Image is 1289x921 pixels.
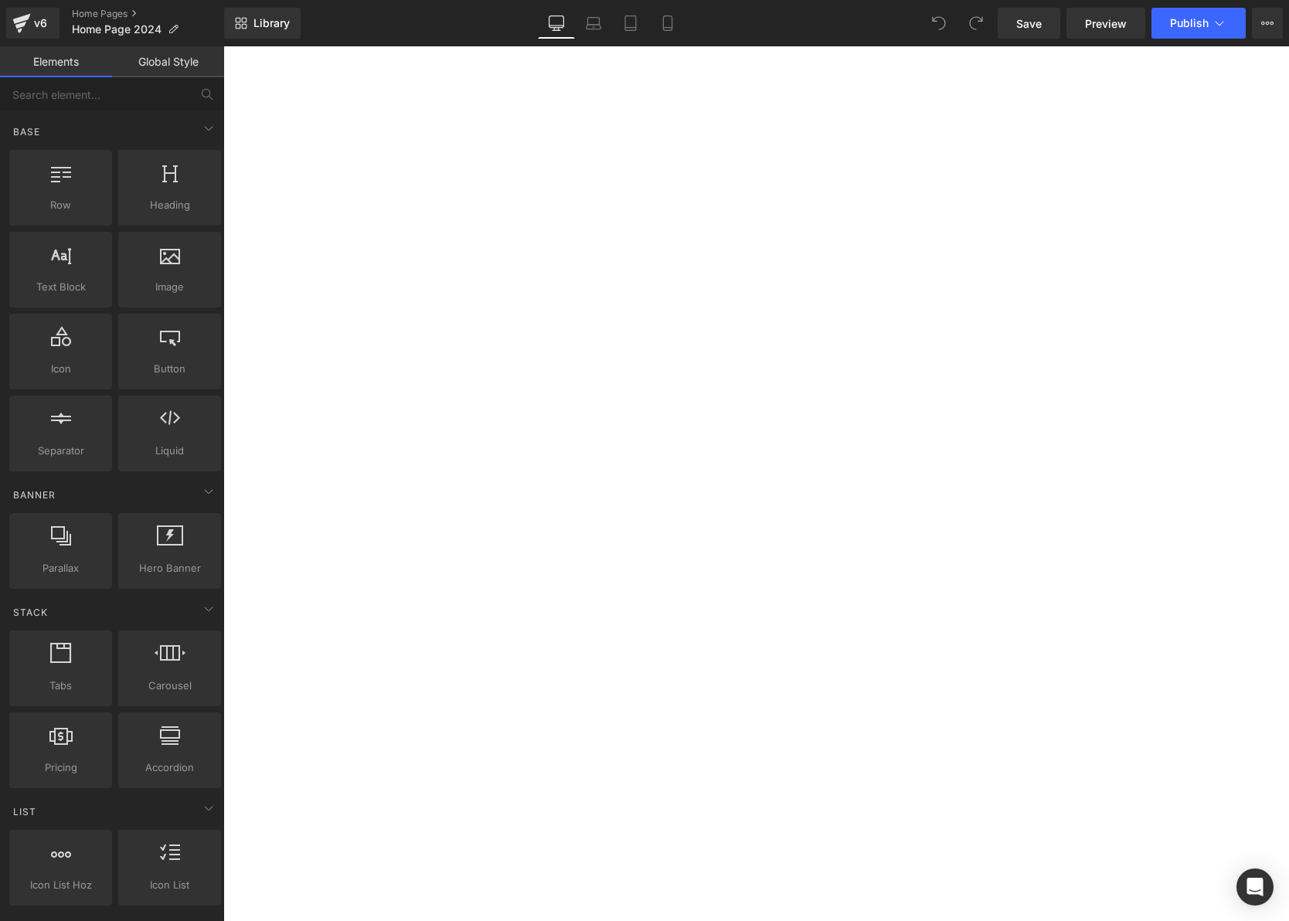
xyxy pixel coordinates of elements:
[1170,17,1209,29] span: Publish
[12,804,38,819] span: List
[123,443,216,459] span: Liquid
[14,443,107,459] span: Separator
[123,361,216,377] span: Button
[6,8,60,39] a: v6
[923,8,954,39] button: Undo
[612,8,649,39] a: Tablet
[123,197,216,213] span: Heading
[31,13,50,33] div: v6
[14,197,107,213] span: Row
[1151,8,1246,39] button: Publish
[575,8,612,39] a: Laptop
[1066,8,1145,39] a: Preview
[649,8,686,39] a: Mobile
[123,560,216,576] span: Hero Banner
[253,16,290,30] span: Library
[72,8,224,20] a: Home Pages
[72,23,162,36] span: Home Page 2024
[123,877,216,893] span: Icon List
[14,877,107,893] span: Icon List Hoz
[123,678,216,694] span: Carousel
[1236,868,1274,906] div: Open Intercom Messenger
[14,361,107,377] span: Icon
[12,605,49,620] span: Stack
[1085,15,1127,32] span: Preview
[14,760,107,776] span: Pricing
[14,560,107,576] span: Parallax
[14,678,107,694] span: Tabs
[1016,15,1042,32] span: Save
[961,8,991,39] button: Redo
[12,124,42,139] span: Base
[123,760,216,776] span: Accordion
[538,8,575,39] a: Desktop
[12,488,57,502] span: Banner
[1252,8,1283,39] button: More
[224,8,301,39] a: New Library
[14,279,107,295] span: Text Block
[123,279,216,295] span: Image
[112,46,224,77] a: Global Style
